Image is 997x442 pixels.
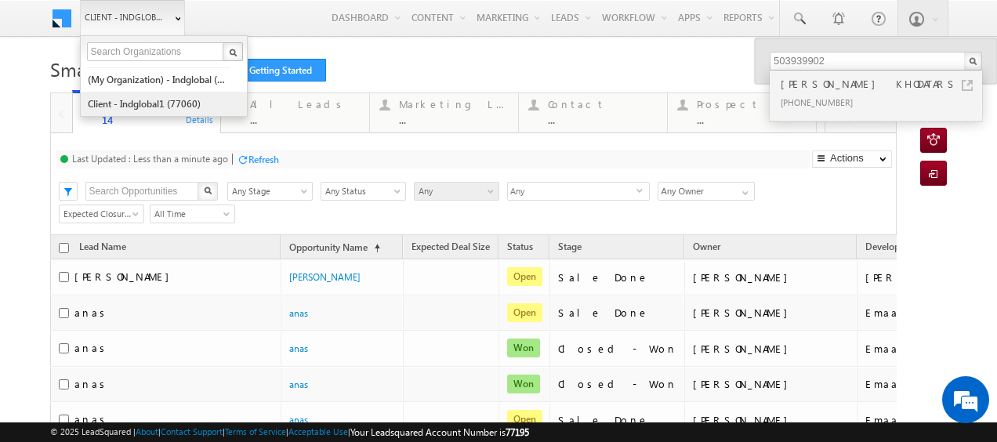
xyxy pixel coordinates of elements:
div: 14 [102,114,212,125]
a: Contact... [518,93,668,132]
span: Any [508,183,636,201]
div: [PERSON_NAME] [693,306,850,320]
span: anas [74,412,111,426]
div: Sale Done [558,270,677,284]
a: About [136,426,158,437]
div: Closed - Won [558,342,677,356]
a: Client - indglobal1 (77060) [87,92,230,116]
div: Contact [548,98,658,110]
a: Show All Items [734,183,753,198]
em: Start Chat [213,339,285,360]
span: Any Status [321,184,401,198]
div: Marketing Leads [399,98,509,110]
span: Developer [865,241,908,252]
a: Acceptable Use [288,426,348,437]
span: anas [74,341,111,354]
div: All Leads [250,98,360,110]
div: Last Updated : Less than a minute ago [72,153,228,165]
span: Owner [693,241,720,252]
a: Contact Support [161,426,223,437]
a: Marketing Leads... [369,93,519,132]
input: Type to Search [658,182,755,201]
div: Minimize live chat window [257,8,295,45]
a: anas [289,342,308,354]
a: Any [414,182,499,201]
span: Smart Views [50,56,152,82]
a: Expected Deal Size [404,238,498,259]
img: Search [229,49,237,56]
div: Closed - Won [558,377,677,391]
a: (My Organization) - indglobal (48060) [87,67,230,92]
a: Terms of Service [225,426,286,437]
span: Client - indglobal2 (77195) [85,9,167,25]
span: Won [507,339,540,357]
div: Sale Done [558,306,677,320]
a: Status [499,238,541,259]
span: (sorted ascending) [368,242,380,255]
span: Any Stage [228,184,307,198]
textarea: Type your message and hit 'Enter' [20,145,286,326]
span: anas [74,306,111,319]
span: Expected Closure Date [60,207,139,221]
span: Won [507,375,540,393]
span: Your Leadsquared Account Number is [350,426,529,438]
span: Expected Deal Size [411,241,490,252]
div: [PERSON_NAME] [693,413,850,427]
a: anas [289,307,308,319]
a: anas [289,414,308,426]
a: Opportunity Name(sorted ascending) [281,238,388,259]
div: Chat with us now [82,82,263,103]
span: © 2025 LeadSquared | | | | | [50,425,529,440]
a: Developer [857,238,915,259]
div: ... [399,114,509,125]
span: Any [415,184,494,198]
span: anas [74,377,111,390]
a: anas [289,379,308,390]
div: [PERSON_NAME] [693,377,850,391]
span: Stage [558,241,582,252]
a: Sale Punch14Details [72,90,222,134]
span: [PERSON_NAME] [74,270,177,283]
input: Search Leads [770,52,982,71]
div: Sale Done [558,413,677,427]
a: Any Stage [227,182,313,201]
span: Open [507,303,542,322]
span: Open [507,267,542,286]
span: Opportunity Name [289,241,368,253]
div: ... [697,114,807,125]
a: All Time [150,205,235,223]
div: [PHONE_NUMBER] [778,92,988,111]
img: d_60004797649_company_0_60004797649 [27,82,66,103]
div: ... [548,114,658,125]
a: Expected Closure Date [59,205,144,223]
span: Lead Name [71,238,134,259]
a: Stage [550,238,589,259]
div: [PERSON_NAME] KHODATARS [778,75,988,92]
input: Check all records [59,243,69,253]
a: Prospect... [667,93,817,132]
div: [PERSON_NAME] [693,342,850,356]
div: Prospect [697,98,807,110]
div: Refresh [248,154,279,165]
input: Search Opportunities [85,182,199,201]
a: Any Status [321,182,406,201]
img: Search [204,187,212,194]
span: All Time [150,207,230,221]
a: All Leads... [220,93,370,132]
div: Details [185,112,215,126]
span: select [636,187,649,194]
div: [PERSON_NAME] [693,270,850,284]
input: Search Organizations [87,42,225,61]
div: ... [250,114,360,125]
div: Any [507,182,650,201]
span: Open [507,410,542,429]
button: Actions [812,150,892,168]
a: Getting Started [214,59,326,82]
span: 77195 [506,426,529,438]
a: [PERSON_NAME] [289,271,361,283]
